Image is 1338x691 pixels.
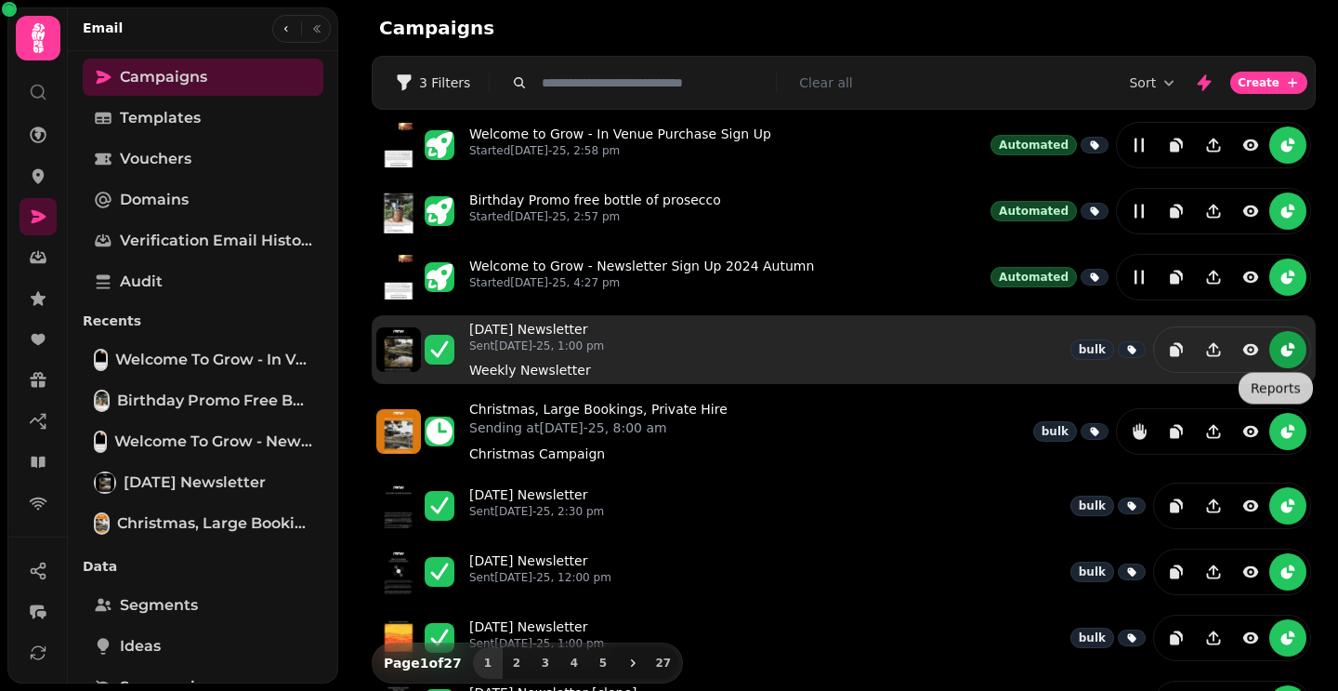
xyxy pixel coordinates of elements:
[1070,628,1114,648] div: bulk
[1158,126,1195,164] button: duplicate
[469,363,591,378] span: Weekly Newsletter
[1239,373,1313,405] div: Reports
[83,100,323,137] a: Templates
[567,658,582,669] span: 4
[376,550,421,594] img: aHR0cHM6Ly9zdGFtcGVkZS1zZXJ2aWNlLXByb2QtdGVtcGxhdGUtcHJldmlld3MuczMuZXUtd2VzdC0xLmFtYXpvbmF3cy5jb...
[120,594,198,617] span: Segments
[379,15,736,41] h2: Campaigns
[1195,193,1232,230] button: Share campaign preview
[120,271,163,293] span: Audit
[96,392,108,410] img: Birthday Promo free bottle of prosecco
[649,647,678,679] button: 27
[1158,553,1195,591] button: duplicate
[1269,413,1306,450] button: reports
[120,107,201,129] span: Templates
[1269,487,1306,525] button: reports
[469,446,605,461] span: Christmas Campaign
[469,320,604,379] a: [DATE] NewsletterSent[DATE]-25, 1:00 pmWeekly Newsletterclose
[469,257,814,298] a: Welcome to Grow - Newsletter Sign Up 2024 AutumnStarted[DATE]-25, 4:27 pm
[1158,619,1195,657] button: duplicate
[1238,77,1279,88] span: Create
[509,658,524,669] span: 2
[1129,73,1178,92] button: Sort
[596,658,610,669] span: 5
[83,628,323,665] a: Ideas
[376,484,421,528] img: aHR0cHM6Ly9zdGFtcGVkZS1zZXJ2aWNlLXByb2QtdGVtcGxhdGUtcHJldmlld3MuczMuZXUtd2VzdC0xLmFtYXpvbmF3cy5jb...
[1195,487,1232,525] button: Share campaign preview
[469,275,814,290] p: Started [DATE]-25, 4:27 pm
[1232,259,1269,296] button: view
[120,230,312,252] span: Verification email history
[1158,413,1195,450] button: duplicate
[120,66,207,88] span: Campaigns
[559,647,589,679] button: 4
[469,570,611,585] p: Sent [DATE]-25, 12:00 pm
[1158,487,1195,525] button: duplicate
[1121,193,1158,230] button: edit
[117,390,312,412] span: Birthday Promo free bottle of prosecco
[83,19,123,37] h2: Email
[502,647,531,679] button: 2
[96,432,105,451] img: Welcome to Grow - Newsletter Sign Up 2024 Autumn
[469,125,771,166] a: Welcome to Grow - In Venue Purchase Sign UpStarted[DATE]-25, 2:58 pm
[1232,331,1269,368] button: view
[469,485,604,526] a: [DATE] NewsletterSent[DATE]-25, 2:30 pm
[1070,562,1114,582] div: bulk
[83,382,323,419] a: Birthday Promo free bottle of proseccoBirthday Promo free bottle of prosecco
[469,339,604,353] p: Sent [DATE]-25, 1:00 pm
[469,636,604,651] p: Sent [DATE]-25, 1:00 pm
[469,143,771,158] p: Started [DATE]-25, 2:58 pm
[380,68,485,98] button: 3 Filters
[799,73,852,92] button: Clear all
[83,59,323,96] a: Campaigns
[469,618,604,658] a: [DATE] NewsletterSent[DATE]-25, 1:00 pm
[83,181,323,219] a: Domains
[469,209,721,224] p: Started [DATE]-25, 2:57 pm
[83,341,323,379] a: Welcome to Grow - In Venue Purchase Sign UpWelcome to Grow - In Venue Purchase Sign Up
[990,201,1077,221] div: Automated
[469,191,721,232] a: Birthday Promo free bottle of proseccoStarted[DATE]-25, 2:57 pm
[83,423,323,460] a: Welcome to Grow - Newsletter Sign Up 2024 AutumnWelcome to Grow - Newsletter Sign Up 2024 Autumn
[1158,259,1195,296] button: duplicate
[656,658,671,669] span: 27
[83,587,323,624] a: Segments
[1070,496,1114,516] div: bulk
[117,512,312,535] span: Christmas, Large Bookings, Private Hire
[1232,553,1269,591] button: view
[1232,619,1269,657] button: view
[1269,331,1306,368] button: reports
[120,635,161,658] span: Ideas
[1195,553,1232,591] button: Share campaign preview
[376,327,421,372] img: aHR0cHM6Ly9zdGFtcGVkZS1zZXJ2aWNlLXByb2QtdGVtcGxhdGUtcHJldmlld3MuczMuZXUtd2VzdC0xLmFtYXpvbmF3cy5jb...
[376,255,421,299] img: aHR0cHM6Ly9zdGFtcGVkZS1zZXJ2aWNlLXByb2QtdGVtcGxhdGUtcHJldmlld3MuczMuZXUtd2VzdC0xLmFtYXpvbmF3cy5jb...
[120,148,191,170] span: Vouchers
[531,647,560,679] button: 3
[588,647,618,679] button: 5
[96,473,114,492] img: 18.08.25 Newsletter
[1195,259,1232,296] button: Share campaign preview
[990,135,1077,155] div: Automated
[990,267,1077,287] div: Automated
[419,76,470,89] span: 3 Filters
[124,472,266,494] span: [DATE] Newsletter
[376,616,421,660] img: aHR0cHM6Ly9zdGFtcGVkZS1zZXJ2aWNlLXByb2QtdGVtcGxhdGUtcHJldmlld3MuczMuZXUtd2VzdC0xLmFtYXpvbmF3cy5jb...
[83,550,323,583] p: Data
[1158,331,1195,368] button: duplicate
[96,351,106,369] img: Welcome to Grow - In Venue Purchase Sign Up
[617,647,649,679] button: next
[1195,413,1232,450] button: Share campaign preview
[1232,193,1269,230] button: view
[1195,619,1232,657] button: Share campaign preview
[1195,331,1232,368] button: Share campaign preview
[1269,259,1306,296] button: reports
[83,222,323,259] a: Verification email history
[1195,126,1232,164] button: Share campaign preview
[1121,126,1158,164] button: edit
[1121,259,1158,296] button: edit
[1232,413,1269,450] button: view
[469,551,611,592] a: [DATE] NewsletterSent[DATE]-25, 12:00 pm
[1230,72,1307,94] button: Create
[115,349,312,371] span: Welcome to Grow - In Venue Purchase Sign Up
[1158,193,1195,230] button: duplicate
[83,263,323,300] a: Audit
